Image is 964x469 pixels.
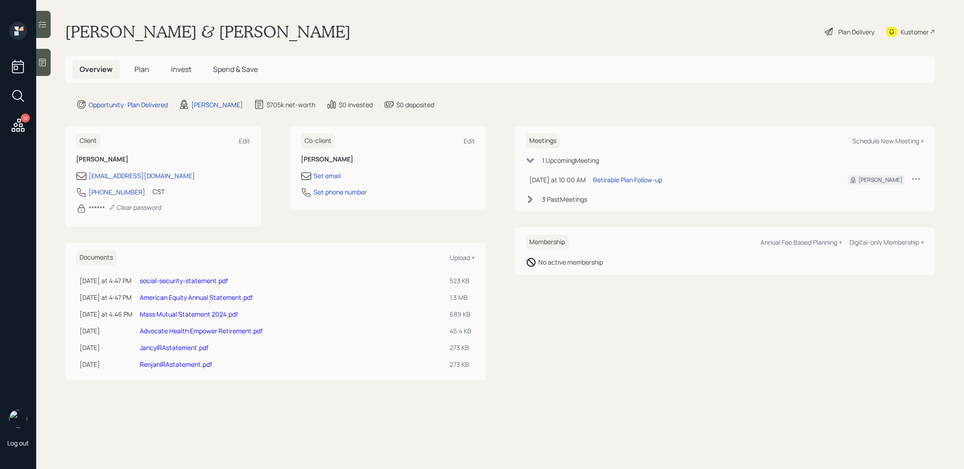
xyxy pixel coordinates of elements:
h6: Meetings [526,133,560,148]
div: [PHONE_NUMBER] [89,187,145,197]
span: Spend & Save [213,64,258,74]
div: Digital-only Membership + [850,238,924,246]
div: No active membership [538,257,603,267]
div: [DATE] at 4:46 PM [80,309,133,319]
div: 10 [21,114,30,123]
div: [DATE] at 10:00 AM [529,175,586,185]
div: [PERSON_NAME] [859,176,902,184]
div: $0 invested [339,100,373,109]
div: Kustomer [901,27,929,37]
a: Advocate Health Empower Retirement.pdf [140,327,263,335]
h6: Co-client [301,133,335,148]
div: [DATE] [80,360,133,369]
div: [DATE] at 4:47 PM [80,276,133,285]
div: Set email [313,171,341,180]
a: social-security-statement.pdf [140,276,228,285]
div: Edit [239,137,250,145]
div: CST [152,187,165,196]
div: $0 deposited [396,100,434,109]
div: [DATE] [80,343,133,352]
div: [PERSON_NAME] [191,100,243,109]
div: Log out [7,439,29,447]
div: Upload + [450,253,475,262]
div: 3 Past Meeting s [542,194,587,204]
a: American Equity Annual Statement.pdf [140,293,253,302]
div: Opportunity · Plan Delivered [89,100,168,109]
a: RenjanIRAstatement.pdf [140,360,212,369]
div: Edit [464,137,475,145]
div: Annual Fee Based Planning + [760,238,842,246]
div: Retirable Plan Follow-up [593,175,662,185]
div: [DATE] at 4:47 PM [80,293,133,302]
h6: [PERSON_NAME] [76,156,250,163]
h6: Client [76,133,100,148]
div: [EMAIL_ADDRESS][DOMAIN_NAME] [89,171,195,180]
div: Schedule New Meeting + [852,137,924,145]
div: 45.4 KB [450,326,471,336]
h6: Documents [76,250,117,265]
div: 689 KB [450,309,471,319]
img: treva-nostdahl-headshot.png [9,410,27,428]
div: Set phone number [313,187,367,197]
span: Plan [134,64,149,74]
h6: [PERSON_NAME] [301,156,475,163]
h6: Membership [526,235,569,250]
div: Plan Delivery [838,27,874,37]
a: JancyIRAstatement.pdf [140,343,209,352]
a: Mass Mutual Statement 2024.pdf [140,310,238,318]
h1: [PERSON_NAME] & [PERSON_NAME] [65,22,351,42]
div: $705k net-worth [266,100,315,109]
div: Clear password [109,203,161,212]
div: 273 KB [450,343,471,352]
div: 273 KB [450,360,471,369]
div: 1.3 MB [450,293,471,302]
span: Invest [171,64,191,74]
div: [DATE] [80,326,133,336]
div: 1 Upcoming Meeting [542,156,599,165]
span: Overview [80,64,113,74]
div: 523 KB [450,276,471,285]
